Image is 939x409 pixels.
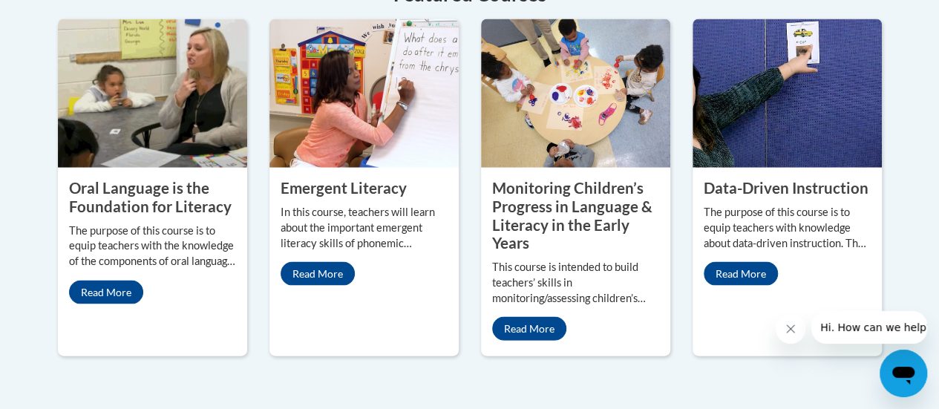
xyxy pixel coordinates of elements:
[69,223,236,270] p: The purpose of this course is to equip teachers with the knowledge of the components of oral lang...
[492,179,652,252] property: Monitoring Children’s Progress in Language & Literacy in the Early Years
[880,350,927,397] iframe: Button to launch messaging window
[69,179,232,215] property: Oral Language is the Foundation for Literacy
[281,205,448,252] p: In this course, teachers will learn about the important emergent literacy skills of phonemic awar...
[693,19,882,168] img: Data-Driven Instruction
[9,10,120,22] span: Hi. How can we help?
[58,19,247,168] img: Oral Language is the Foundation for Literacy
[269,19,459,168] img: Emergent Literacy
[704,179,868,197] property: Data-Driven Instruction
[704,262,778,286] a: Read More
[492,260,659,307] p: This course is intended to build teachers’ skills in monitoring/assessing children’s developmenta...
[281,179,407,197] property: Emergent Literacy
[492,317,566,341] a: Read More
[281,262,355,286] a: Read More
[776,314,805,344] iframe: Close message
[811,311,927,344] iframe: Message from company
[481,19,670,168] img: Monitoring Children’s Progress in Language & Literacy in the Early Years
[704,205,871,252] p: The purpose of this course is to equip teachers with knowledge about data-driven instruction. The...
[69,281,143,304] a: Read More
